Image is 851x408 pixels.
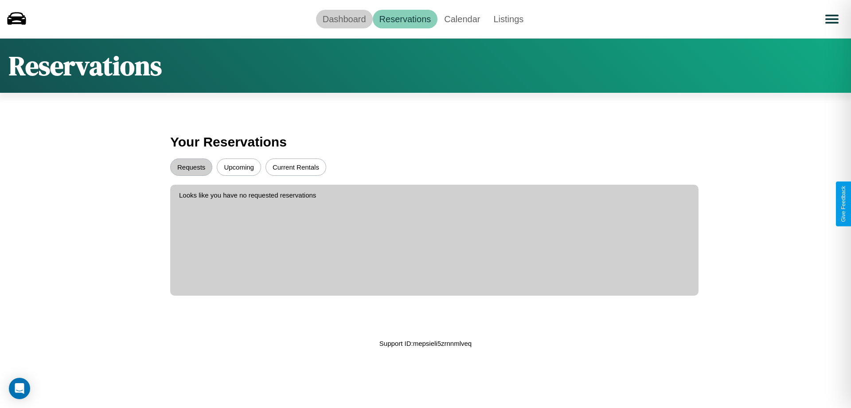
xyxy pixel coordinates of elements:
[820,7,844,32] button: Open menu
[316,10,373,28] a: Dashboard
[217,158,261,176] button: Upcoming
[9,378,30,399] div: Open Intercom Messenger
[170,158,212,176] button: Requests
[437,10,487,28] a: Calendar
[265,158,326,176] button: Current Rentals
[179,189,690,201] p: Looks like you have no requested reservations
[170,130,681,154] h3: Your Reservations
[373,10,438,28] a: Reservations
[379,337,472,349] p: Support ID: mepsieli5zrnnmlveq
[487,10,530,28] a: Listings
[9,48,162,84] h1: Reservations
[840,186,847,222] div: Give Feedback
